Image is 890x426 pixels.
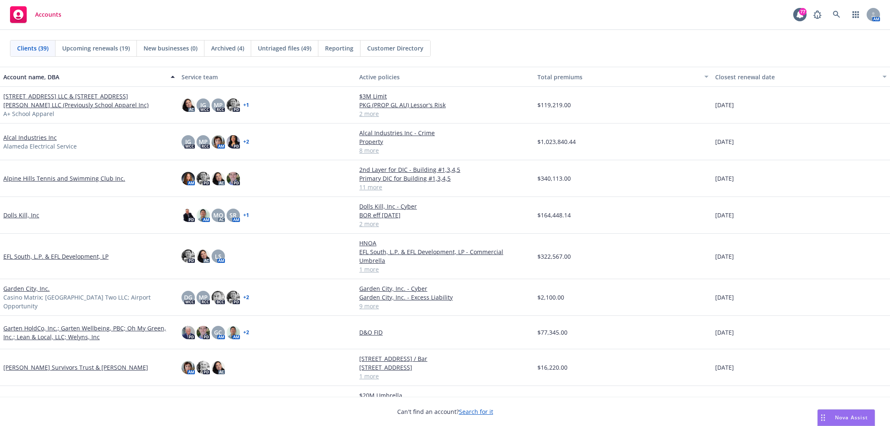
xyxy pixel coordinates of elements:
[243,139,249,144] a: + 2
[359,101,531,109] a: PKG (PROP GL AU) Lessor's Risk
[397,407,493,416] span: Can't find an account?
[359,372,531,381] a: 1 more
[359,328,531,337] a: D&O FID
[200,101,206,109] span: JG
[715,101,734,109] span: [DATE]
[799,8,807,15] div: 77
[715,211,734,219] span: [DATE]
[359,239,531,247] a: HNOA
[359,247,531,265] a: EFL South, L.P. & EFL Development, LP - Commercial Umbrella
[214,101,223,109] span: MP
[537,137,576,146] span: $1,023,840.44
[7,3,65,26] a: Accounts
[258,44,311,53] span: Untriaged files (49)
[212,361,225,374] img: photo
[359,363,531,372] a: [STREET_ADDRESS]
[537,252,571,261] span: $322,567.00
[3,293,175,310] span: Casino Matrix; [GEOGRAPHIC_DATA] Two LLC; Airport Opportunity
[184,293,192,302] span: DG
[3,363,148,372] a: [PERSON_NAME] Survivors Trust & [PERSON_NAME]
[182,172,195,185] img: photo
[199,293,208,302] span: MP
[359,265,531,274] a: 1 more
[359,73,531,81] div: Active policies
[715,293,734,302] span: [DATE]
[3,73,166,81] div: Account name, DBA
[227,326,240,339] img: photo
[818,410,828,426] div: Drag to move
[182,326,195,339] img: photo
[3,211,39,219] a: Dolls Kill, Inc
[182,73,353,81] div: Service team
[227,135,240,149] img: photo
[243,295,249,300] a: + 2
[215,252,222,261] span: LS
[359,293,531,302] a: Garden City, Inc. - Excess Liability
[213,211,223,219] span: MQ
[212,291,225,304] img: photo
[715,174,734,183] span: [DATE]
[537,328,567,337] span: $77,345.00
[359,137,531,146] a: Property
[715,328,734,337] span: [DATE]
[359,302,531,310] a: 9 more
[182,361,195,374] img: photo
[243,103,249,108] a: + 1
[459,408,493,416] a: Search for it
[537,73,700,81] div: Total premiums
[182,98,195,112] img: photo
[809,6,826,23] a: Report a Bug
[197,361,210,374] img: photo
[243,330,249,335] a: + 2
[828,6,845,23] a: Search
[835,414,868,421] span: Nova Assist
[715,137,734,146] span: [DATE]
[185,137,191,146] span: JG
[243,213,249,218] a: + 1
[537,174,571,183] span: $340,113.00
[537,293,564,302] span: $2,100.00
[3,133,57,142] a: Alcal Industries Inc
[3,324,175,341] a: Garten HoldCo, Inc.; Garten Wellbeing, PBC; Oh My Green, Inc.; Lean & Local, LLC; Welyns, Inc
[182,209,195,222] img: photo
[182,250,195,263] img: photo
[534,67,712,87] button: Total premiums
[227,172,240,185] img: photo
[356,67,534,87] button: Active policies
[199,137,208,146] span: MP
[227,98,240,112] img: photo
[367,44,424,53] span: Customer Directory
[359,183,531,192] a: 11 more
[715,363,734,372] span: [DATE]
[3,142,77,151] span: Alameda Electrical Service
[211,44,244,53] span: Archived (4)
[537,101,571,109] span: $119,219.00
[197,250,210,263] img: photo
[62,44,130,53] span: Upcoming renewals (19)
[197,172,210,185] img: photo
[359,109,531,118] a: 2 more
[3,109,54,118] span: A+ School Apparel
[359,391,531,400] a: $20M Umbrella
[359,129,531,137] a: Alcal Industries Inc - Crime
[212,172,225,185] img: photo
[227,291,240,304] img: photo
[3,284,50,293] a: Garden City, Inc.
[144,44,197,53] span: New businesses (0)
[3,252,108,261] a: EFL South, L.P. & EFL Development, LP
[197,209,210,222] img: photo
[17,44,48,53] span: Clients (39)
[212,135,225,149] img: photo
[359,219,531,228] a: 2 more
[715,252,734,261] span: [DATE]
[325,44,353,53] span: Reporting
[817,409,875,426] button: Nova Assist
[359,146,531,155] a: 8 more
[359,211,531,219] a: BOR eff [DATE]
